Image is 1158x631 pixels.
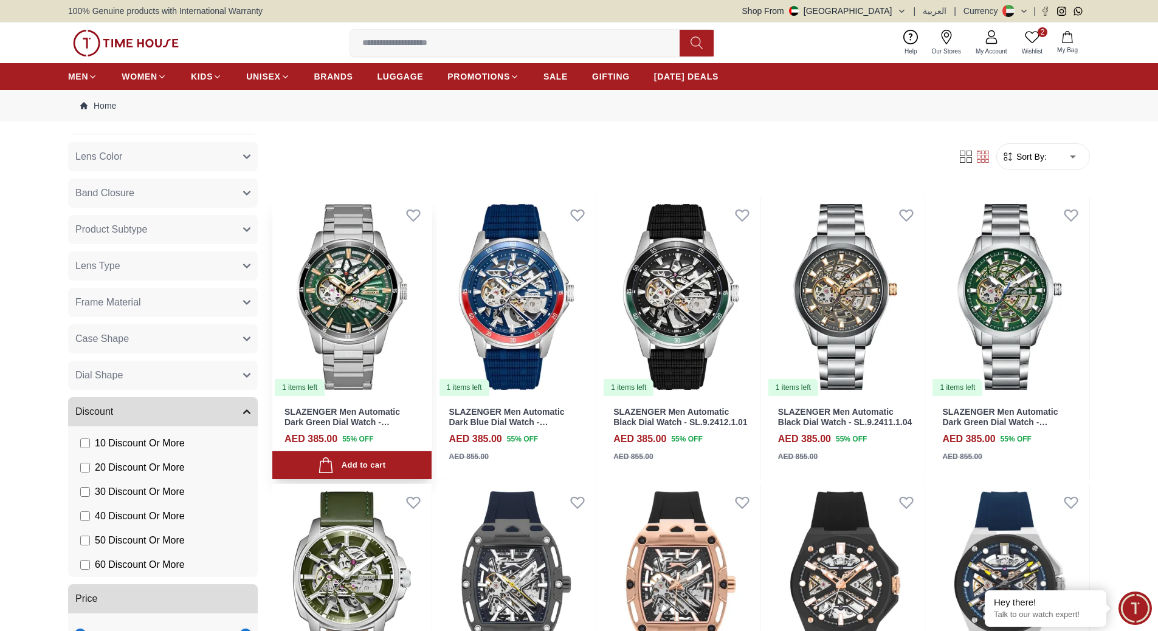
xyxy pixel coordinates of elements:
[942,432,995,446] h4: AED 385.00
[95,509,185,524] span: 40 Discount Or More
[925,27,968,58] a: Our Stores
[1002,151,1047,163] button: Sort By:
[95,436,185,451] span: 10 Discount Or More
[1017,47,1047,56] span: Wishlist
[314,66,353,87] a: BRANDS
[314,70,353,83] span: BRANDS
[613,451,653,462] div: AED 855.00
[449,407,565,437] a: SLAZENGER Men Automatic Dark Blue Dial Watch - SL.9.2412.1.03
[68,361,258,390] button: Dial Shape
[272,197,432,397] a: SLAZENGER Men Automatic Dark Green Dial Watch - SL.9.2413.1.031 items left
[954,5,956,17] span: |
[437,197,596,397] a: SLAZENGER Men Automatic Dark Blue Dial Watch - SL.9.2412.1.031 items left
[1015,27,1050,58] a: 2Wishlist
[439,379,489,396] div: 1 items left
[932,379,982,396] div: 1 items left
[1074,7,1083,16] a: Whatsapp
[592,66,630,87] a: GIFTING
[742,5,906,17] button: Shop From[GEOGRAPHIC_DATA]
[75,332,129,346] span: Case Shape
[75,404,113,419] span: Discount
[80,487,90,497] input: 30 Discount Or More
[447,66,519,87] a: PROMOTIONS
[942,407,1058,437] a: SLAZENGER Men Automatic Dark Green Dial Watch - SL.9.2411.1.01
[80,438,90,448] input: 10 Discount Or More
[1118,592,1152,625] div: Chat Widget
[80,536,90,545] input: 50 Discount Or More
[95,460,185,475] span: 20 Discount Or More
[318,457,385,474] div: Add to cart
[272,197,432,397] img: SLAZENGER Men Automatic Dark Green Dial Watch - SL.9.2413.1.03
[1041,7,1050,16] a: Facebook
[592,70,630,83] span: GIFTING
[75,186,134,200] span: Band Closure
[1001,434,1032,445] span: 55 % OFF
[80,511,90,521] input: 40 Discount Or More
[601,197,760,397] img: SLAZENGER Men Automatic Black Dial Watch - SL.9.2412.1.01
[449,451,489,462] div: AED 855.00
[68,70,88,83] span: MEN
[377,70,424,83] span: LUGGAGE
[68,142,258,171] button: Lens Color
[778,451,818,462] div: AED 855.00
[507,434,538,445] span: 55 % OFF
[1014,151,1047,163] span: Sort By:
[963,5,1003,17] div: Currency
[68,179,258,208] button: Band Closure
[284,407,400,437] a: SLAZENGER Men Automatic Dark Green Dial Watch - SL.9.2413.1.03
[75,368,123,383] span: Dial Shape
[80,560,90,570] input: 60 Discount Or More
[654,66,719,87] a: [DATE] DEALS
[122,70,157,83] span: WOMEN
[789,6,799,16] img: United Arab Emirates
[1033,5,1036,17] span: |
[1038,27,1047,37] span: 2
[923,5,946,17] button: العربية
[836,434,867,445] span: 55 % OFF
[191,70,213,83] span: KIDS
[447,70,510,83] span: PROMOTIONS
[900,47,922,56] span: Help
[1057,7,1066,16] a: Instagram
[68,90,1090,121] nav: Breadcrumb
[95,485,185,499] span: 30 Discount Or More
[671,434,702,445] span: 55 % OFF
[604,379,653,396] div: 1 items left
[68,584,258,613] button: Price
[994,596,1097,609] div: Hey there!
[543,70,568,83] span: SALE
[246,70,280,83] span: UNISEX
[191,66,222,87] a: KIDS
[942,451,982,462] div: AED 855.00
[68,288,258,317] button: Frame Material
[122,66,167,87] a: WOMEN
[342,434,373,445] span: 55 % OFF
[75,295,141,310] span: Frame Material
[68,215,258,244] button: Product Subtype
[994,610,1097,620] p: Talk to our watch expert!
[75,259,120,273] span: Lens Type
[930,197,1089,397] img: SLAZENGER Men Automatic Dark Green Dial Watch - SL.9.2411.1.01
[80,100,116,112] a: Home
[246,66,289,87] a: UNISEX
[68,66,97,87] a: MEN
[75,592,97,606] span: Price
[95,533,185,548] span: 50 Discount Or More
[68,324,258,353] button: Case Shape
[766,197,925,397] img: SLAZENGER Men Automatic Black Dial Watch - SL.9.2411.1.04
[778,407,912,427] a: SLAZENGER Men Automatic Black Dial Watch - SL.9.2411.1.04
[971,47,1012,56] span: My Account
[95,558,185,572] span: 60 Discount Or More
[75,222,147,237] span: Product Subtype
[284,432,337,446] h4: AED 385.00
[437,197,596,397] img: SLAZENGER Men Automatic Dark Blue Dial Watch - SL.9.2412.1.03
[778,432,831,446] h4: AED 385.00
[927,47,966,56] span: Our Stores
[272,451,432,480] button: Add to cart
[377,66,424,87] a: LUGGAGE
[914,5,916,17] span: |
[68,5,263,17] span: 100% Genuine products with International Warranty
[75,149,122,164] span: Lens Color
[68,397,258,426] button: Discount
